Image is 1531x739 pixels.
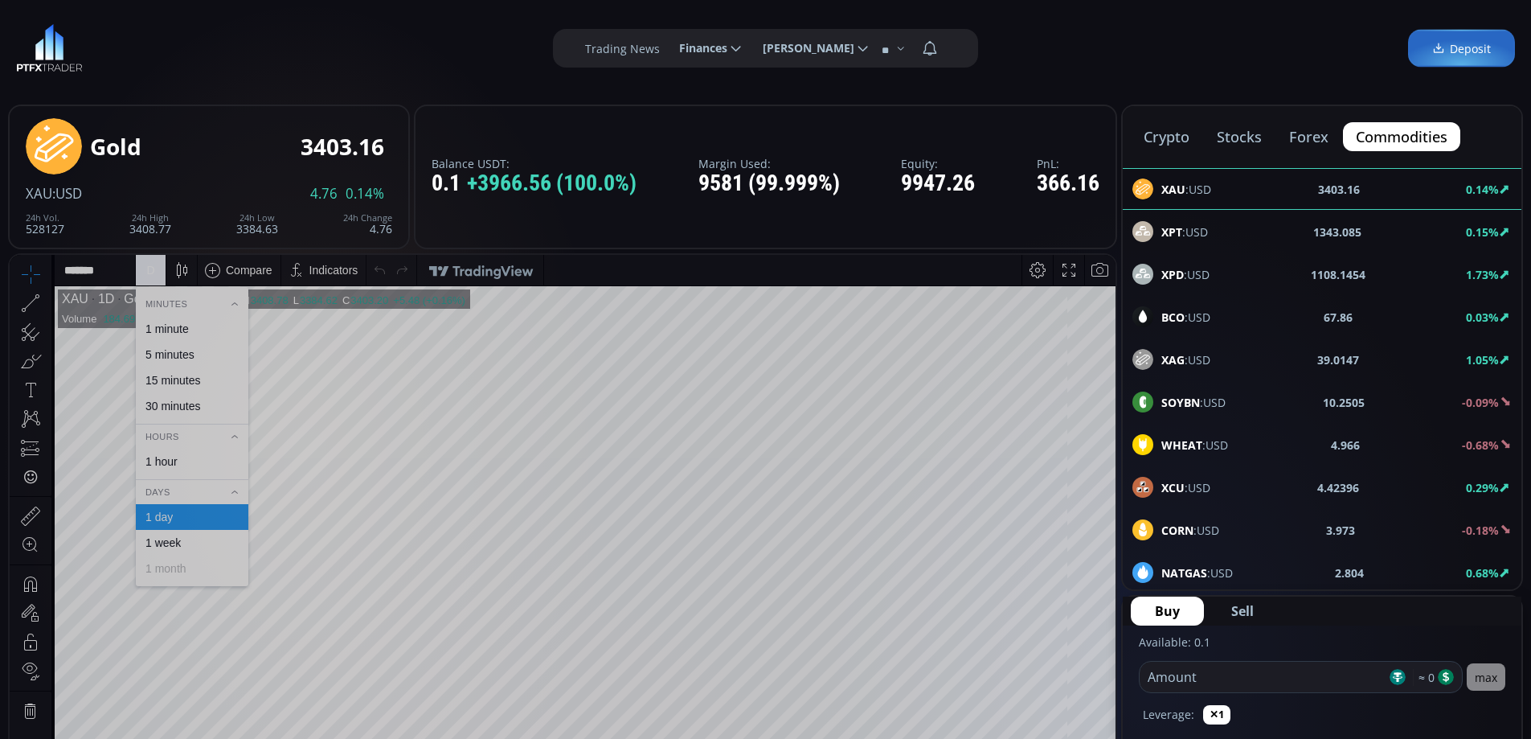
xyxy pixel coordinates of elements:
span: :USD [1161,437,1228,454]
div: Toggle Percentage [1021,638,1043,668]
span: Finances [668,32,727,64]
div: 1 week [136,281,171,294]
div: L [284,39,290,51]
div: 3384.62 [290,39,328,51]
div: auto [1075,647,1097,659]
span: XAU [26,184,52,203]
a: Deposit [1408,30,1515,68]
b: 1343.085 [1313,224,1361,240]
button: Sell [1207,597,1278,626]
b: 4.966 [1331,437,1360,454]
b: 3.973 [1326,522,1355,539]
div: Toggle Auto Scale [1070,638,1103,668]
button: 12:41:43 (UTC) [917,638,1005,668]
div: Toggle Log Scale [1043,638,1070,668]
span: :USD [1161,394,1226,411]
div: Days [126,228,239,246]
div: Minutes [126,40,239,58]
b: 0.68% [1466,565,1499,581]
span: 12:41:43 (UTC) [923,647,1000,659]
b: NATGAS [1161,565,1207,581]
div: 1m [131,647,146,659]
div: Volume [52,58,87,70]
div: 1 minute [136,68,179,80]
b: XCU [1161,480,1185,495]
label: Available: 0.1 [1139,634,1210,650]
div: 5d [158,647,171,659]
b: 67.86 [1324,309,1353,326]
b: 0.15% [1466,224,1499,240]
b: XPT [1161,224,1182,240]
div: 528127 [26,213,64,235]
div: C [333,39,341,51]
b: WHEAT [1161,437,1202,453]
span: Buy [1155,601,1180,621]
div:  [14,215,27,230]
label: Leverage: [1143,706,1194,723]
b: -0.68% [1462,437,1499,453]
div: 24h Low [236,213,278,223]
button: stocks [1204,122,1275,151]
b: 0.29% [1466,480,1499,495]
div: +5.48 (+0.16%) [383,39,456,51]
div: Indicators [300,9,349,22]
div: Hours [126,173,239,191]
div: Go to [215,638,241,668]
div: 24h Vol. [26,213,64,223]
span: :USD [1161,522,1219,539]
span: :USD [1161,351,1210,368]
span: :USD [1161,266,1210,283]
b: 10.2505 [1323,394,1365,411]
div: 9947.26 [901,171,975,196]
label: Trading News [585,40,660,57]
div: log [1049,647,1064,659]
button: forex [1276,122,1341,151]
div: Gold [90,134,141,159]
b: BCO [1161,310,1185,325]
b: -0.18% [1462,523,1499,538]
img: LOGO [16,24,83,72]
b: 0.03% [1466,310,1499,325]
div: 5y [58,647,70,659]
label: Equity: [901,158,975,170]
b: 1.05% [1466,352,1499,367]
button: Buy [1131,597,1204,626]
b: 2.804 [1335,565,1364,581]
span: Sell [1231,601,1254,621]
div: 1D [79,37,104,51]
b: -0.09% [1462,395,1499,410]
div: 1 hour [136,200,168,213]
span: 0.14% [346,187,384,201]
div: D [137,9,145,22]
div: 30 minutes [136,145,190,158]
div: 9581 (99.999%) [698,171,840,196]
div: 5 minutes [136,93,185,106]
div: 1d [182,647,194,659]
div: 24h High [129,213,171,223]
b: 1.73% [1466,267,1499,282]
div: Compare [216,9,263,22]
b: XAG [1161,352,1185,367]
b: 4.42396 [1317,479,1359,496]
div: 15 minutes [136,119,190,132]
div: 3m [104,647,120,659]
b: XPD [1161,267,1184,282]
b: SOYBN [1161,395,1200,410]
span: Deposit [1432,40,1491,57]
span: :USD [1161,565,1233,581]
div: 3408.77 [129,213,171,235]
div: 184.693K [93,58,138,70]
span: ≈ 0 [1413,669,1435,686]
div: 1 month [136,307,177,320]
button: commodities [1343,122,1460,151]
div: 366.16 [1037,171,1099,196]
div: 1y [81,647,93,659]
div: 4.76 [343,213,392,235]
span: :USD [52,184,82,203]
label: PnL: [1037,158,1099,170]
div: 3403.20 [341,39,379,51]
span: 4.76 [310,187,338,201]
button: ✕1 [1203,705,1230,725]
div: 3403.16 [301,134,384,159]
